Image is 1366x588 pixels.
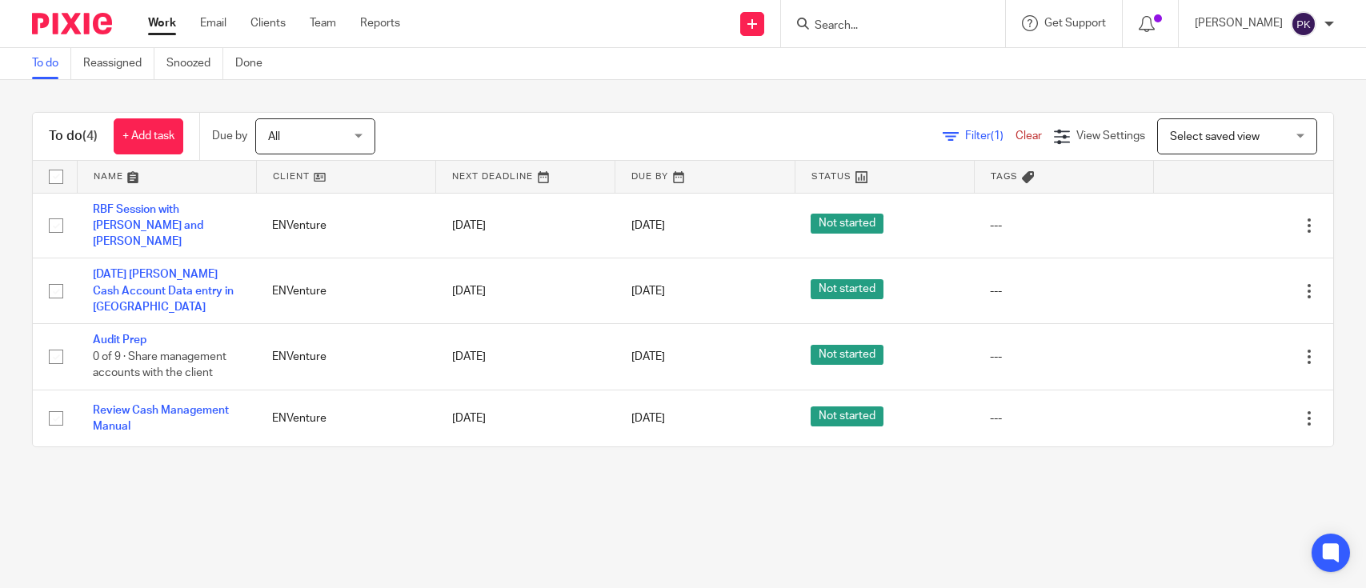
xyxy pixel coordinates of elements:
span: Select saved view [1170,131,1260,142]
td: [DATE] [436,390,615,446]
span: Not started [811,406,883,426]
h1: To do [49,128,98,145]
div: --- [990,349,1137,365]
a: + Add task [114,118,183,154]
span: All [268,131,280,142]
td: [DATE] [436,324,615,390]
a: To do [32,48,71,79]
td: ENVenture [256,390,435,446]
a: Email [200,15,226,31]
td: [DATE] [436,193,615,258]
a: [DATE] [PERSON_NAME] Cash Account Data entry in [GEOGRAPHIC_DATA] [93,269,234,313]
p: Due by [212,128,247,144]
td: ENVenture [256,193,435,258]
a: Work [148,15,176,31]
div: --- [990,283,1137,299]
span: [DATE] [631,220,665,231]
span: Get Support [1044,18,1106,29]
span: Filter [965,130,1015,142]
a: Clear [1015,130,1042,142]
div: --- [990,410,1137,426]
td: [DATE] [436,258,615,324]
a: Team [310,15,336,31]
span: (4) [82,130,98,142]
a: Snoozed [166,48,223,79]
span: [DATE] [631,351,665,362]
span: Tags [991,172,1018,181]
span: Not started [811,214,883,234]
span: View Settings [1076,130,1145,142]
a: RBF Session with [PERSON_NAME] and [PERSON_NAME] [93,204,203,248]
p: [PERSON_NAME] [1195,15,1283,31]
a: Audit Prep [93,334,146,346]
a: Clients [250,15,286,31]
span: (1) [991,130,1003,142]
img: svg%3E [1291,11,1316,37]
td: ENVenture [256,258,435,324]
a: Reports [360,15,400,31]
a: Review Cash Management Manual [93,405,229,432]
span: [DATE] [631,286,665,297]
a: Done [235,48,274,79]
img: Pixie [32,13,112,34]
span: Not started [811,279,883,299]
input: Search [813,19,957,34]
span: [DATE] [631,413,665,424]
span: 0 of 9 · Share management accounts with the client [93,351,226,379]
div: --- [990,218,1137,234]
a: Reassigned [83,48,154,79]
span: Not started [811,345,883,365]
td: ENVenture [256,324,435,390]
